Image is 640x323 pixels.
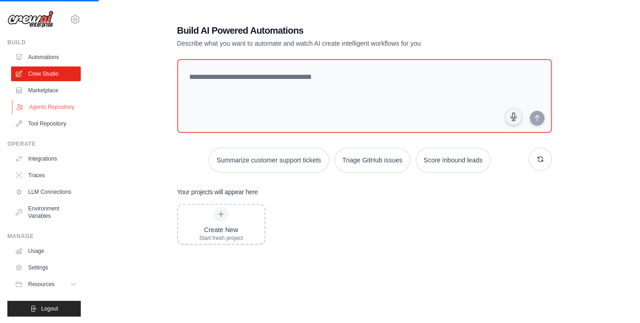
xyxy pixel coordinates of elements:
button: Get new suggestions [529,148,552,171]
div: Build [7,39,81,46]
button: Logout [7,301,81,317]
a: Usage [11,244,81,258]
a: LLM Connections [11,185,81,199]
h1: Build AI Powered Automations [177,24,487,37]
h3: Your projects will appear here [177,187,258,197]
button: Summarize customer support tickets [209,148,329,173]
a: Crew Studio [11,66,81,81]
div: Manage [7,233,81,240]
button: Resources [11,277,81,292]
button: Score inbound leads [416,148,490,173]
a: Marketplace [11,83,81,98]
button: Click to speak your automation idea [505,108,522,126]
a: Environment Variables [11,201,81,223]
span: Resources [28,281,54,288]
span: Logout [41,305,58,312]
p: Describe what you want to automate and watch AI create intelligent workflows for you [177,39,487,48]
div: Operate [7,140,81,148]
iframe: Chat Widget [594,279,640,323]
a: Traces [11,168,81,183]
div: Start fresh project [199,234,243,242]
a: Settings [11,260,81,275]
a: Agents Repository [12,100,82,114]
img: Logo [7,11,54,28]
button: Triage GitHub issues [335,148,410,173]
div: Create New [199,225,243,234]
a: Automations [11,50,81,65]
a: Tool Repository [11,116,81,131]
a: Integrations [11,151,81,166]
